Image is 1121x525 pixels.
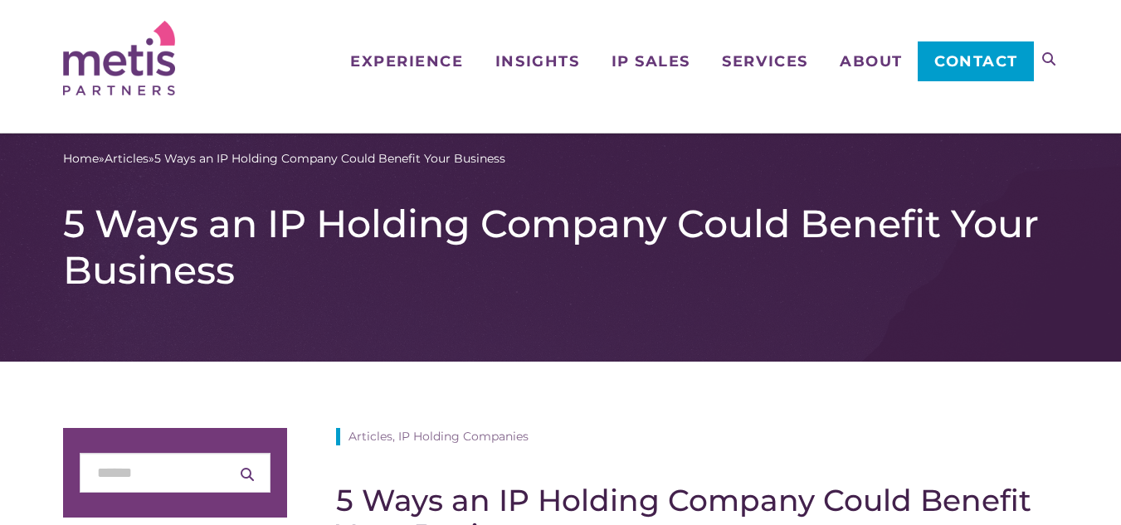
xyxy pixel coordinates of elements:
[612,54,690,69] span: IP Sales
[934,54,1018,69] span: Contact
[336,428,1058,445] div: Articles, IP Holding Companies
[495,54,579,69] span: Insights
[63,150,505,168] span: » »
[105,150,149,168] a: Articles
[840,54,903,69] span: About
[350,54,463,69] span: Experience
[63,21,175,95] img: Metis Partners
[63,150,99,168] a: Home
[918,41,1033,81] a: Contact
[154,150,505,168] span: 5 Ways an IP Holding Company Could Benefit Your Business
[722,54,807,69] span: Services
[63,201,1059,294] h1: 5 Ways an IP Holding Company Could Benefit Your Business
